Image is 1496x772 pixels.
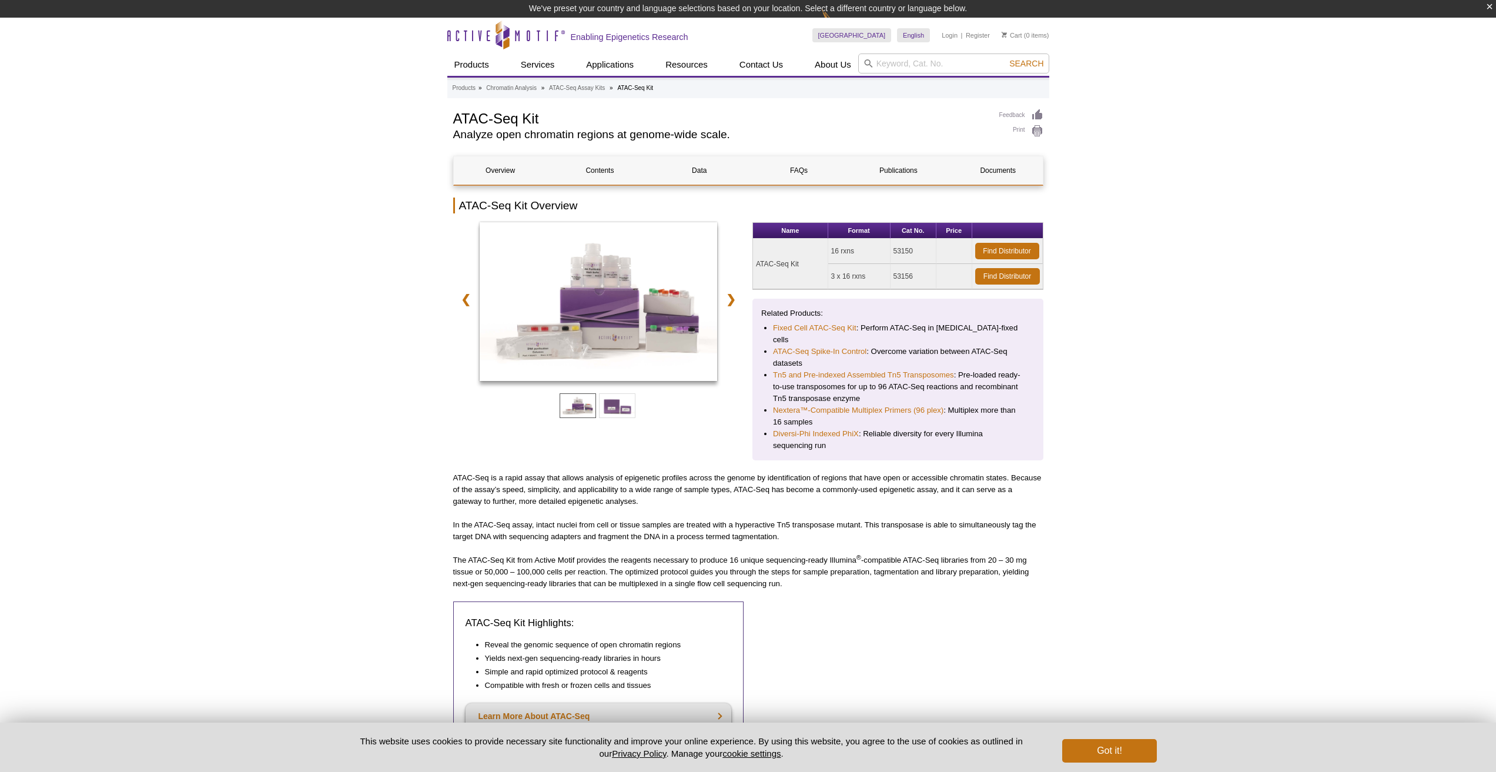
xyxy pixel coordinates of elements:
a: Products [447,54,496,76]
a: Fixed Cell ATAC-Seq Kit [773,322,856,334]
p: The ATAC-Seq Kit from Active Motif provides the reagents necessary to produce 16 unique sequencin... [453,554,1043,590]
a: Tn5 and Pre-indexed Assembled Tn5 Transposomes [773,369,954,381]
th: Cat No. [891,223,936,239]
a: Chromatin Analysis [486,83,537,93]
a: Data [652,156,746,185]
a: FAQs [752,156,845,185]
li: : Reliable diversity for every Illumina sequencing run [773,428,1023,452]
li: : Perform ATAC-Seq in [MEDICAL_DATA]-fixed cells [773,322,1023,346]
a: ❮ [453,286,478,313]
td: 3 x 16 rxns [828,264,891,289]
h1: ATAC-Seq Kit [453,109,988,126]
a: Register [966,31,990,39]
iframe: Watch the Intro to ATAC-Seq Video [752,601,1043,765]
h2: Enabling Epigenetics Research [571,32,688,42]
li: (0 items) [1002,28,1049,42]
li: : Multiplex more than 16 samples [773,405,1023,428]
a: Privacy Policy [612,748,666,758]
td: 53150 [891,239,936,264]
h2: ATAC-Seq Kit Overview [453,198,1043,213]
li: » [541,85,545,91]
p: Related Products: [761,308,1035,319]
th: Price [936,223,972,239]
p: This website uses cookies to provide necessary site functionality and improve your online experie... [340,735,1043,760]
a: Print [999,125,1043,138]
button: Got it! [1062,739,1156,763]
input: Keyword, Cat. No. [858,54,1049,73]
li: » [610,85,613,91]
img: ATAC-Seq Kit [480,222,718,381]
a: [GEOGRAPHIC_DATA] [812,28,892,42]
li: Yields next-gen sequencing-ready libraries in hours [485,653,720,664]
img: Your Cart [1002,32,1007,38]
li: Reveal the genomic sequence of open chromatin regions [485,639,720,651]
a: ATAC-Seq Kit [480,222,718,385]
li: : Pre-loaded ready-to-use transposomes for up to 96 ATAC-Seq reactions and recombinant Tn5 transp... [773,369,1023,405]
a: Overview [454,156,547,185]
span: Search [1009,59,1043,68]
th: Format [828,223,891,239]
a: Login [942,31,958,39]
a: Find Distributor [975,268,1040,285]
li: » [478,85,482,91]
a: Contents [553,156,647,185]
p: In the ATAC-Seq assay, intact nuclei from cell or tissue samples are treated with a hyperactive T... [453,519,1043,543]
td: 16 rxns [828,239,891,264]
a: Resources [658,54,715,76]
a: Diversi-Phi Indexed PhiX [773,428,859,440]
a: About Us [808,54,858,76]
img: Change Here [822,9,853,36]
a: Learn More About ATAC-Seq [466,703,732,729]
li: ATAC-Seq Kit [617,85,653,91]
a: Documents [951,156,1045,185]
a: Feedback [999,109,1043,122]
a: Services [514,54,562,76]
h3: ATAC-Seq Kit Highlights: [466,616,732,630]
p: ATAC-Seq is a rapid assay that allows analysis of epigenetic profiles across the genome by identi... [453,472,1043,507]
a: Cart [1002,31,1022,39]
a: Applications [579,54,641,76]
a: Products [453,83,476,93]
li: | [961,28,963,42]
a: English [897,28,930,42]
th: Name [753,223,828,239]
button: cookie settings [722,748,781,758]
sup: ® [856,554,861,561]
a: ATAC-Seq Spike-In Control [773,346,866,357]
td: ATAC-Seq Kit [753,239,828,289]
a: Find Distributor [975,243,1039,259]
td: 53156 [891,264,936,289]
li: : Overcome variation between ATAC-Seq datasets [773,346,1023,369]
h2: Analyze open chromatin regions at genome-wide scale. [453,129,988,140]
a: ATAC-Seq Assay Kits [549,83,605,93]
a: Nextera™-Compatible Multiplex Primers (96 plex) [773,405,943,416]
a: Publications [852,156,945,185]
a: Contact Us [732,54,790,76]
button: Search [1006,58,1047,69]
li: Simple and rapid optimized protocol & reagents [485,666,720,678]
a: ❯ [718,286,744,313]
li: Compatible with fresh or frozen cells and tissues [485,680,720,691]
